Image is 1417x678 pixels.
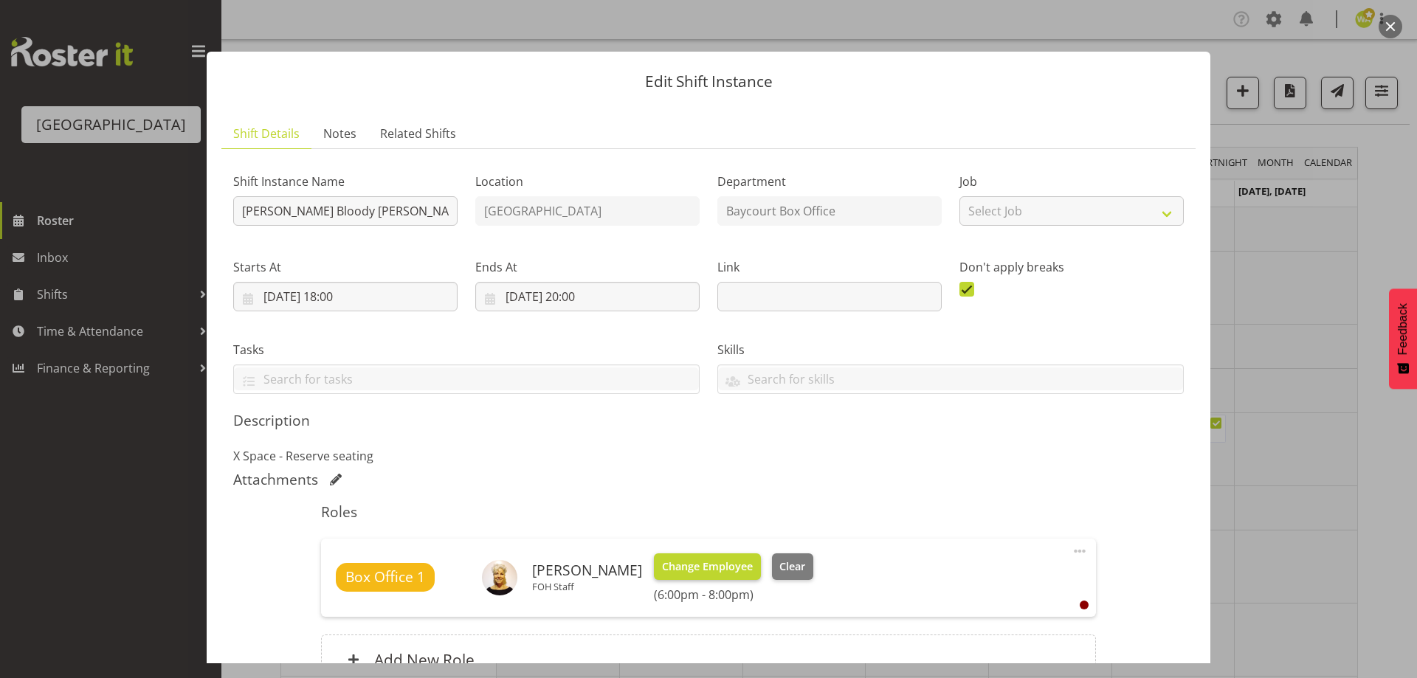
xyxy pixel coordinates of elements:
label: Job [959,173,1184,190]
input: Search for skills [718,367,1183,390]
h6: [PERSON_NAME] [532,562,642,578]
span: Feedback [1396,303,1410,355]
input: Search for tasks [234,367,699,390]
h5: Roles [321,503,1095,521]
span: Related Shifts [380,125,456,142]
label: Location [475,173,700,190]
h5: Description [233,412,1184,429]
input: Shift Instance Name [233,196,458,226]
label: Shift Instance Name [233,173,458,190]
label: Ends At [475,258,700,276]
button: Change Employee [654,553,761,580]
p: X Space - Reserve seating [233,447,1184,465]
label: Skills [717,341,1184,359]
button: Clear [772,553,814,580]
span: Shift Details [233,125,300,142]
div: User is clocked out [1080,601,1089,609]
h6: Add New Role [374,650,475,669]
p: Edit Shift Instance [221,74,1196,89]
label: Tasks [233,341,700,359]
p: FOH Staff [532,581,642,592]
span: Clear [779,558,805,575]
h6: (6:00pm - 8:00pm) [654,587,813,602]
img: ruby-grace1f4c5d5321bc8d44b8aa54e3a0f23f63.png [482,560,517,595]
h5: Attachments [233,471,318,488]
input: Click to select... [233,282,458,311]
label: Don't apply breaks [959,258,1184,276]
span: Change Employee [662,558,753,575]
span: Notes [323,125,356,142]
button: Feedback - Show survey [1389,288,1417,389]
label: Starts At [233,258,458,276]
label: Department [717,173,942,190]
label: Link [717,258,942,276]
input: Click to select... [475,282,700,311]
span: Box Office 1 [345,567,425,588]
